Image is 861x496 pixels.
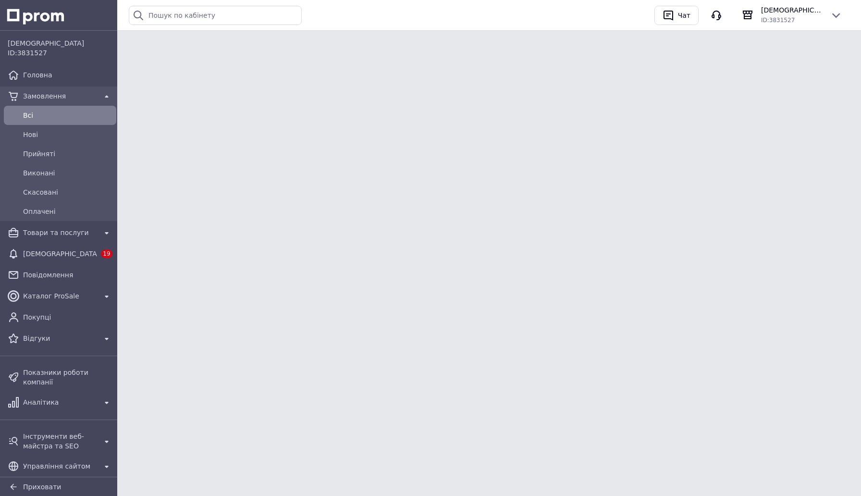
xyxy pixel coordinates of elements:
span: 19 [101,249,112,258]
span: Каталог ProSale [23,291,97,301]
span: Скасовані [23,187,112,197]
span: ID: 3831527 [761,17,795,24]
span: Оплачені [23,207,112,216]
span: Відгуки [23,334,97,343]
button: Чат [654,6,699,25]
span: [DEMOGRAPHIC_DATA] [8,38,112,48]
input: Пошук по кабінету [129,6,302,25]
span: Повідомлення [23,270,112,280]
span: Управління сайтом [23,461,97,471]
span: ID: 3831527 [8,49,47,57]
span: Аналітика [23,397,97,407]
span: Інструменти веб-майстра та SEO [23,432,97,451]
span: Товари та послуги [23,228,97,237]
span: Прийняті [23,149,112,159]
span: Виконані [23,168,112,178]
span: [DEMOGRAPHIC_DATA] [23,249,97,259]
span: [DEMOGRAPHIC_DATA] [761,5,823,15]
span: Замовлення [23,91,97,101]
span: Покупці [23,312,112,322]
span: Приховати [23,483,61,491]
span: Нові [23,130,112,139]
span: Всi [23,111,112,120]
span: Головна [23,70,112,80]
span: Показники роботи компанії [23,368,112,387]
div: Чат [676,8,692,23]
